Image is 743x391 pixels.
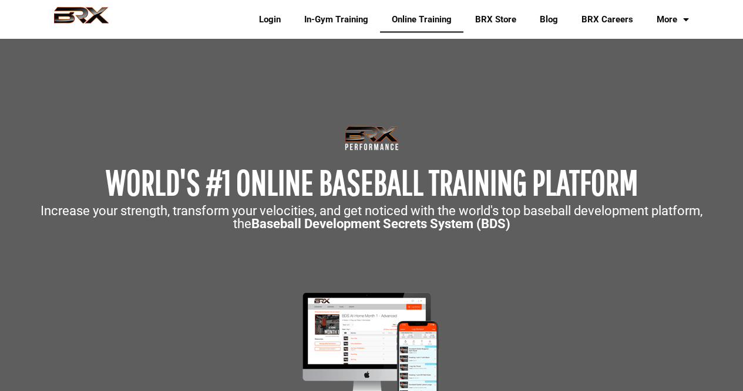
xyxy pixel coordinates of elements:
[238,6,701,33] div: Navigation Menu
[293,6,380,33] a: In-Gym Training
[251,216,510,231] strong: Baseball Development Secrets System (BDS)
[343,123,401,153] img: Transparent-Black-BRX-Logo-White-Performance
[570,6,645,33] a: BRX Careers
[106,162,638,202] span: WORLD'S #1 ONLINE BASEBALL TRAINING PLATFORM
[43,6,120,32] img: BRX Performance
[247,6,293,33] a: Login
[463,6,528,33] a: BRX Store
[380,6,463,33] a: Online Training
[6,205,737,230] p: Increase your strength, transform your velocities, and get noticed with the world's top baseball ...
[645,6,701,33] a: More
[528,6,570,33] a: Blog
